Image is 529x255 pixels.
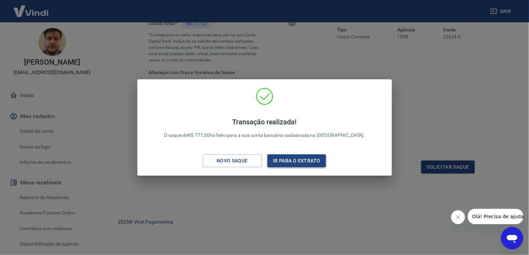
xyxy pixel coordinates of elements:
button: Ir para o extrato [267,154,326,167]
iframe: Botão para abrir a janela de mensagens [501,227,523,249]
button: Novo saque [203,154,262,167]
h4: Transação realizada! [164,118,365,126]
span: Olá! Precisa de ajuda? [4,5,59,10]
iframe: Fechar mensagem [451,210,465,224]
p: O saque de R$ 777,00 foi feito para a sua conta bancária cadastrada na [GEOGRAPHIC_DATA]. [164,118,365,139]
iframe: Mensagem da empresa [468,209,523,224]
div: Novo saque [208,156,256,165]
